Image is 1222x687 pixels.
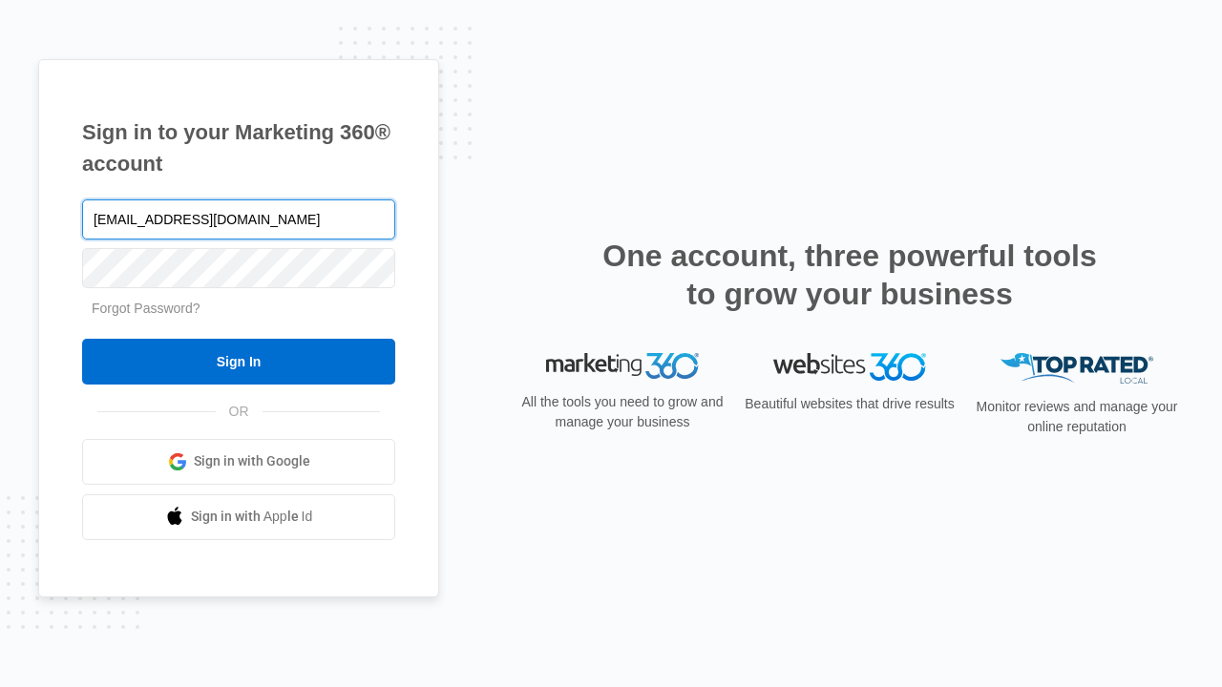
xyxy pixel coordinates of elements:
[597,237,1103,313] h2: One account, three powerful tools to grow your business
[82,439,395,485] a: Sign in with Google
[216,402,263,422] span: OR
[743,394,957,414] p: Beautiful websites that drive results
[191,507,313,527] span: Sign in with Apple Id
[92,301,200,316] a: Forgot Password?
[82,339,395,385] input: Sign In
[970,397,1184,437] p: Monitor reviews and manage your online reputation
[82,199,395,239] input: Email
[194,451,310,471] span: Sign in with Google
[516,392,729,432] p: All the tools you need to grow and manage your business
[546,353,699,380] img: Marketing 360
[82,494,395,540] a: Sign in with Apple Id
[1001,353,1153,385] img: Top Rated Local
[82,116,395,179] h1: Sign in to your Marketing 360® account
[773,353,926,381] img: Websites 360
